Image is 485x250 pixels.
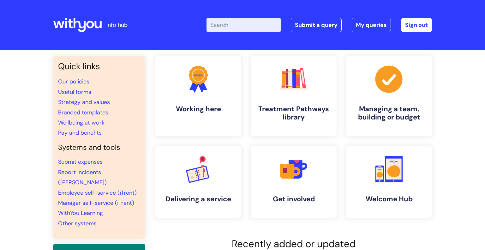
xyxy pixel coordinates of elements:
a: Our policies [58,78,89,85]
a: Sign out [401,18,432,32]
h4: Welcome Hub [351,195,427,203]
a: Strategy and values [58,98,110,106]
a: Treatment Pathways library [251,56,337,136]
h2: Recently added or updated [155,238,432,250]
a: Submit a query [291,18,342,32]
h4: Managing a team, building or budget [351,105,427,122]
a: Other systems [58,220,97,227]
a: Get involved [251,146,337,218]
h4: Working here [160,105,236,113]
a: Report incidents ([PERSON_NAME]) [58,168,107,186]
a: Pay and benefits [58,129,102,137]
a: WithYou Learning [58,209,103,217]
a: My queries [352,18,391,32]
a: Working here [155,56,241,136]
a: Managing a team, building or budget [346,56,432,136]
a: Employee self-service (iTrent) [58,189,137,197]
a: Manager self-service (iTrent) [58,199,134,207]
a: Welcome Hub [346,146,432,218]
p: info hub [106,20,128,30]
input: Search [207,18,281,32]
h4: Treatment Pathways library [256,105,332,122]
h4: Get involved [256,195,332,203]
a: Wellbeing at work [58,119,105,126]
a: Delivering a service [155,146,241,218]
a: Submit expenses [58,158,103,166]
div: | - [207,18,432,32]
h3: Quick links [58,61,140,71]
h4: Systems and tools [58,143,140,152]
a: Branded templates [58,109,108,116]
h4: Delivering a service [160,195,236,203]
a: Useful forms [58,88,91,96]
